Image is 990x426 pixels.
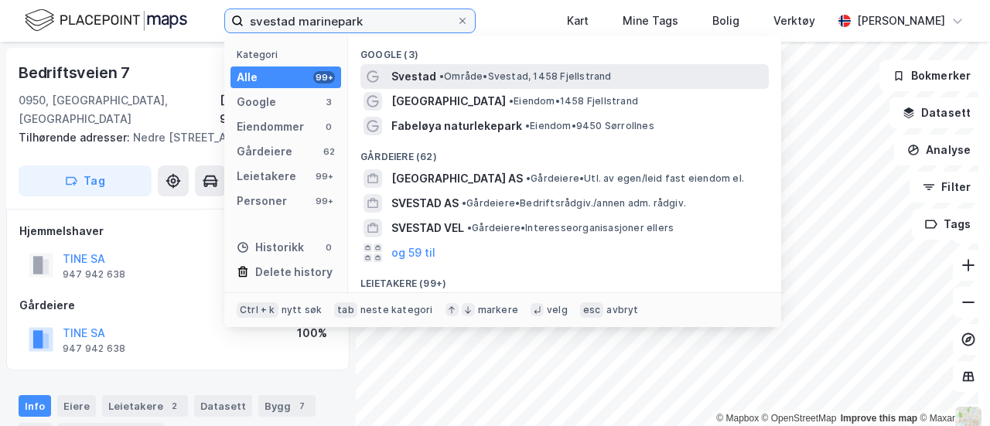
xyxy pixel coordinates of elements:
[467,222,472,233] span: •
[19,165,152,196] button: Tag
[913,352,990,426] iframe: Chat Widget
[19,60,133,85] div: Bedriftsveien 7
[297,324,327,343] div: 100%
[391,117,522,135] span: Fabeløya naturlekepark
[580,302,604,318] div: esc
[910,172,984,203] button: Filter
[391,92,506,111] span: [GEOGRAPHIC_DATA]
[63,268,125,281] div: 947 942 638
[439,70,444,82] span: •
[237,49,341,60] div: Kategori
[509,95,514,107] span: •
[102,395,188,417] div: Leietakere
[773,12,815,30] div: Verktøy
[220,91,337,128] div: [GEOGRAPHIC_DATA], 91/83
[19,91,220,128] div: 0950, [GEOGRAPHIC_DATA], [GEOGRAPHIC_DATA]
[462,197,686,210] span: Gårdeiere • Bedriftsrådgiv./annen adm. rådgiv.
[237,68,258,87] div: Alle
[857,12,945,30] div: [PERSON_NAME]
[237,302,278,318] div: Ctrl + k
[391,169,523,188] span: [GEOGRAPHIC_DATA] AS
[244,9,456,32] input: Søk på adresse, matrikkel, gårdeiere, leietakere eller personer
[313,71,335,83] div: 99+
[323,145,335,158] div: 62
[525,120,530,131] span: •
[237,93,276,111] div: Google
[509,95,638,107] span: Eiendom • 1458 Fjellstrand
[879,60,984,91] button: Bokmerker
[294,398,309,414] div: 7
[348,138,781,166] div: Gårdeiere (62)
[439,70,612,83] span: Område • Svestad, 1458 Fjellstrand
[567,12,589,30] div: Kart
[348,36,781,64] div: Google (3)
[258,395,316,417] div: Bygg
[194,395,252,417] div: Datasett
[166,398,182,414] div: 2
[19,222,336,240] div: Hjemmelshaver
[525,120,654,132] span: Eiendom • 9450 Sørrollnes
[237,142,292,161] div: Gårdeiere
[912,209,984,240] button: Tags
[391,244,435,262] button: og 59 til
[894,135,984,165] button: Analyse
[63,343,125,355] div: 947 942 638
[237,118,304,136] div: Eiendommer
[19,296,336,315] div: Gårdeiere
[237,238,304,257] div: Historikk
[360,304,433,316] div: neste kategori
[348,265,781,293] div: Leietakere (99+)
[462,197,466,209] span: •
[334,302,357,318] div: tab
[323,241,335,254] div: 0
[25,7,187,34] img: logo.f888ab2527a4732fd821a326f86c7f29.svg
[57,395,96,417] div: Eiere
[762,413,837,424] a: OpenStreetMap
[19,128,325,147] div: Nedre [STREET_ADDRESS]
[467,222,674,234] span: Gårdeiere • Interesseorganisasjoner ellers
[19,131,133,144] span: Tilhørende adresser:
[19,395,51,417] div: Info
[237,167,296,186] div: Leietakere
[255,263,333,281] div: Delete history
[323,121,335,133] div: 0
[606,304,638,316] div: avbryt
[313,195,335,207] div: 99+
[323,96,335,108] div: 3
[547,304,568,316] div: velg
[841,413,917,424] a: Improve this map
[716,413,759,424] a: Mapbox
[237,192,287,210] div: Personer
[391,67,436,86] span: Svestad
[478,304,518,316] div: markere
[282,304,323,316] div: nytt søk
[391,194,459,213] span: SVESTAD AS
[712,12,739,30] div: Bolig
[526,172,744,185] span: Gårdeiere • Utl. av egen/leid fast eiendom el.
[623,12,678,30] div: Mine Tags
[391,219,464,237] span: SVESTAD VEL
[526,172,531,184] span: •
[889,97,984,128] button: Datasett
[313,170,335,182] div: 99+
